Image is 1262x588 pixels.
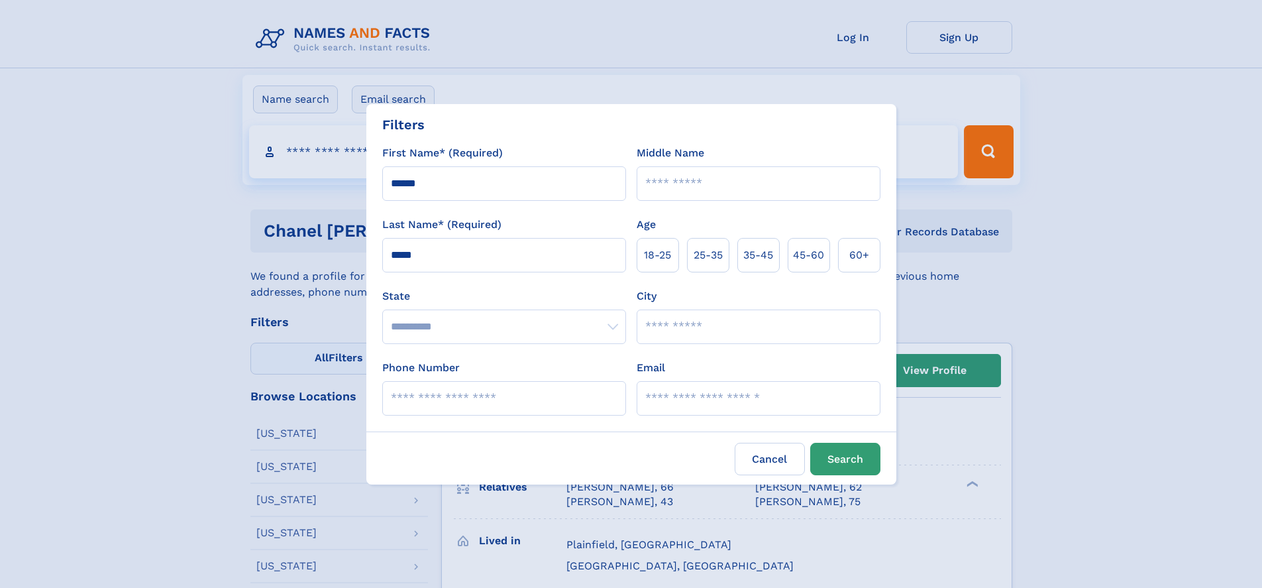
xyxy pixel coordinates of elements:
div: Filters [382,115,425,135]
button: Search [810,443,880,475]
span: 25‑35 [694,247,723,263]
label: State [382,288,626,304]
label: City [637,288,657,304]
label: Age [637,217,656,233]
label: Phone Number [382,360,460,376]
label: Email [637,360,665,376]
label: First Name* (Required) [382,145,503,161]
label: Last Name* (Required) [382,217,501,233]
span: 60+ [849,247,869,263]
span: 18‑25 [644,247,671,263]
label: Cancel [735,443,805,475]
label: Middle Name [637,145,704,161]
span: 35‑45 [743,247,773,263]
span: 45‑60 [793,247,824,263]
